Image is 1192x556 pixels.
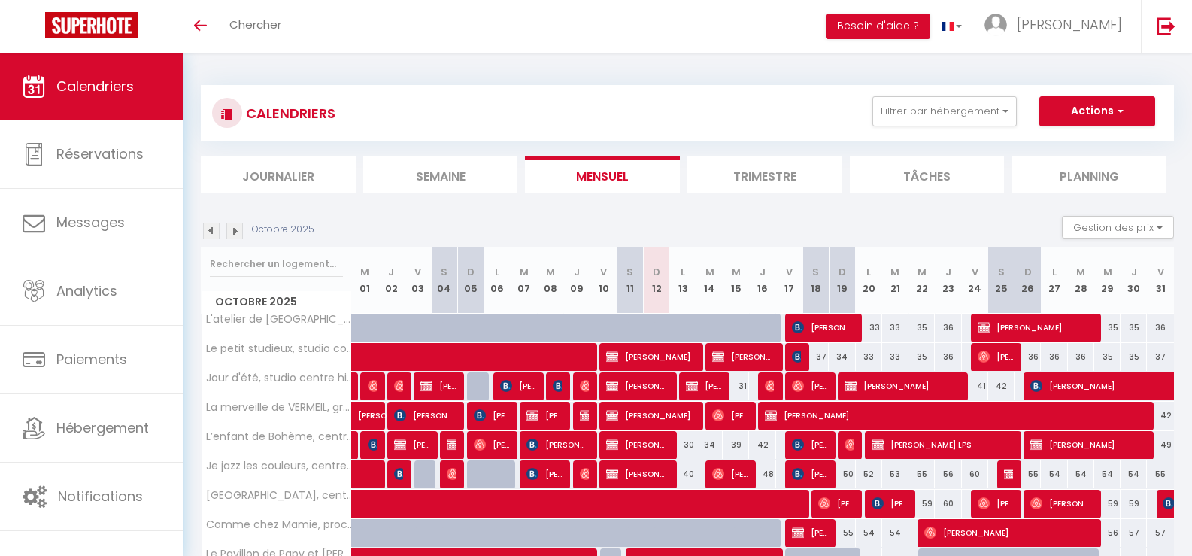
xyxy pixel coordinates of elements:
[378,247,405,314] th: 02
[723,247,749,314] th: 15
[882,314,908,342] div: 33
[606,460,669,488] span: [PERSON_NAME] LECOCQ
[56,144,144,163] span: Réservations
[696,431,723,459] div: 34
[972,265,978,279] abbr: V
[776,247,802,314] th: 17
[590,247,617,314] th: 10
[765,401,1153,430] span: [PERSON_NAME]
[394,460,403,488] span: [PERSON_NAME]
[56,418,149,437] span: Hébergement
[935,247,961,314] th: 23
[204,343,354,354] span: Le petit studieux, studio cosy sur Albi
[792,518,828,547] span: [PERSON_NAME] 2
[908,343,935,371] div: 35
[760,265,766,279] abbr: J
[792,372,828,400] span: [PERSON_NAME]
[242,96,335,130] h3: CALENDRIERS
[204,431,354,442] span: L’enfant de Bohème, centre historique [GEOGRAPHIC_DATA]
[890,265,899,279] abbr: M
[1068,247,1094,314] th: 28
[431,247,457,314] th: 04
[500,372,536,400] span: [PERSON_NAME]
[56,213,125,232] span: Messages
[732,265,741,279] abbr: M
[564,247,590,314] th: 09
[204,460,354,472] span: Je jazz les couleurs, centre historique ALBI
[829,247,855,314] th: 19
[882,460,908,488] div: 53
[856,460,882,488] div: 52
[826,14,930,39] button: Besoin d'aide ?
[394,401,457,430] span: [PERSON_NAME]
[58,487,143,506] span: Notifications
[537,247,563,314] th: 08
[908,314,935,342] div: 35
[474,430,510,459] span: [PERSON_NAME]
[978,342,1014,371] span: [PERSON_NAME]
[856,247,882,314] th: 20
[441,265,447,279] abbr: S
[712,342,775,371] span: [PERSON_NAME]
[670,247,696,314] th: 13
[1094,519,1121,547] div: 56
[1041,460,1067,488] div: 54
[1147,314,1174,342] div: 36
[447,460,456,488] span: [PERSON_NAME]
[388,265,394,279] abbr: J
[978,489,1014,518] span: [PERSON_NAME]
[229,17,281,32] span: Chercher
[1147,343,1174,371] div: 37
[526,401,563,430] span: [PERSON_NAME] 2
[978,313,1095,342] span: [PERSON_NAME]
[653,265,660,279] abbr: D
[1062,216,1174,239] button: Gestion des prix
[358,393,393,422] span: [PERSON_NAME] 2
[1017,15,1122,34] span: [PERSON_NAME]
[204,519,354,530] span: Comme chez Mamie, proche centre [GEOGRAPHIC_DATA]
[686,372,722,400] span: [PERSON_NAME] 2
[792,430,828,459] span: [PERSON_NAME]
[1004,460,1013,488] span: [PERSON_NAME]
[204,314,354,325] span: L'atelier de [GEOGRAPHIC_DATA], petit studio 1 km centre
[1131,265,1137,279] abbr: J
[998,265,1005,279] abbr: S
[765,372,774,400] span: [PERSON_NAME]
[202,291,351,313] span: Octobre 2025
[924,518,1096,547] span: [PERSON_NAME]
[1030,430,1148,459] span: [PERSON_NAME]
[712,401,748,430] span: [PERSON_NAME]
[749,247,775,314] th: 16
[845,430,854,459] span: [PERSON_NAME]
[360,265,369,279] abbr: M
[1012,156,1166,193] li: Planning
[606,401,696,430] span: [PERSON_NAME]
[845,372,962,400] span: [PERSON_NAME]
[495,265,499,279] abbr: L
[856,343,882,371] div: 33
[696,247,723,314] th: 14
[1157,265,1164,279] abbr: V
[882,343,908,371] div: 33
[368,372,377,400] span: [PERSON_NAME]
[1094,314,1121,342] div: 35
[872,430,1016,459] span: [PERSON_NAME] LPS
[1103,265,1112,279] abbr: M
[580,401,589,430] span: [PERSON_NAME] FCO [PERSON_NAME]
[749,431,775,459] div: 42
[467,265,475,279] abbr: D
[56,281,117,300] span: Analytics
[352,402,378,430] a: [PERSON_NAME] 2
[812,265,819,279] abbr: S
[962,460,988,488] div: 60
[1121,460,1147,488] div: 54
[1121,314,1147,342] div: 35
[1039,96,1155,126] button: Actions
[908,460,935,488] div: 55
[670,431,696,459] div: 30
[866,265,871,279] abbr: L
[363,156,518,193] li: Semaine
[526,430,590,459] span: [PERSON_NAME]
[1068,343,1094,371] div: 36
[1052,265,1057,279] abbr: L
